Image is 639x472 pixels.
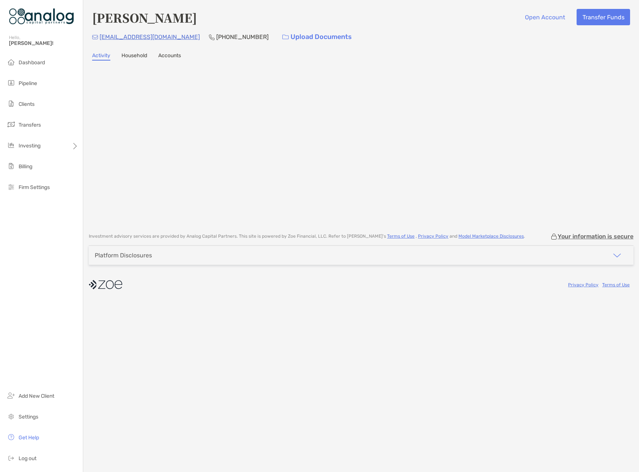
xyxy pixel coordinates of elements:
img: get-help icon [7,433,16,442]
span: Log out [19,455,36,462]
span: Add New Client [19,393,54,399]
a: Privacy Policy [418,234,448,239]
img: billing icon [7,162,16,170]
img: icon arrow [613,251,622,260]
div: Platform Disclosures [95,252,152,259]
span: Pipeline [19,80,37,87]
img: Phone Icon [209,34,215,40]
a: Activity [92,52,110,61]
p: [PHONE_NUMBER] [216,32,269,42]
img: Email Icon [92,35,98,39]
p: [EMAIL_ADDRESS][DOMAIN_NAME] [100,32,200,42]
span: Investing [19,143,40,149]
p: Investment advisory services are provided by Analog Capital Partners . This site is powered by Zo... [89,234,525,239]
p: Your information is secure [558,233,633,240]
a: Terms of Use [387,234,415,239]
a: Household [121,52,147,61]
img: settings icon [7,412,16,421]
a: Model Marketplace Disclosures [458,234,524,239]
a: Terms of Use [602,282,630,287]
img: company logo [89,276,122,293]
a: Upload Documents [278,29,357,45]
img: clients icon [7,99,16,108]
h4: [PERSON_NAME] [92,9,197,26]
img: investing icon [7,141,16,150]
span: Get Help [19,434,39,441]
button: Transfer Funds [577,9,630,25]
img: dashboard icon [7,58,16,66]
span: [PERSON_NAME]! [9,40,78,46]
img: logout icon [7,453,16,462]
span: Transfers [19,122,41,128]
img: Zoe Logo [9,3,74,30]
img: pipeline icon [7,78,16,87]
button: Open Account [519,9,571,25]
img: button icon [282,35,289,40]
img: add_new_client icon [7,391,16,400]
img: transfers icon [7,120,16,129]
img: firm-settings icon [7,182,16,191]
span: Clients [19,101,35,107]
span: Settings [19,414,38,420]
a: Privacy Policy [568,282,599,287]
span: Dashboard [19,59,45,66]
a: Accounts [158,52,181,61]
span: Billing [19,163,32,170]
span: Firm Settings [19,184,50,191]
